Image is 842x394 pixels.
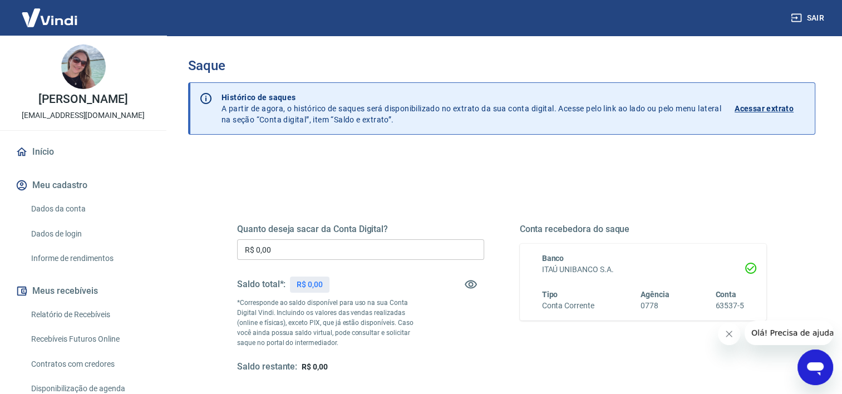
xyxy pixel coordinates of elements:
[789,8,829,28] button: Sair
[237,224,484,235] h5: Quanto deseja sacar da Conta Digital?
[27,198,153,220] a: Dados da conta
[745,321,833,345] iframe: Mensagem da empresa
[221,92,721,125] p: A partir de agora, o histórico de saques será disponibilizado no extrato da sua conta digital. Ac...
[13,279,153,303] button: Meus recebíveis
[13,1,86,35] img: Vindi
[237,361,297,373] h5: Saldo restante:
[61,45,106,89] img: 82dc78dc-686d-4c09-aacc-0b5a308ae78c.jpeg
[302,362,328,371] span: R$ 0,00
[237,279,285,290] h5: Saldo total*:
[27,247,153,270] a: Informe de rendimentos
[715,290,736,299] span: Conta
[7,8,93,17] span: Olá! Precisa de ajuda?
[221,92,721,103] p: Histórico de saques
[297,279,323,290] p: R$ 0,00
[27,353,153,376] a: Contratos com credores
[188,58,815,73] h3: Saque
[718,323,740,345] iframe: Fechar mensagem
[22,110,145,121] p: [EMAIL_ADDRESS][DOMAIN_NAME]
[27,303,153,326] a: Relatório de Recebíveis
[13,173,153,198] button: Meu cadastro
[13,140,153,164] a: Início
[542,290,558,299] span: Tipo
[641,300,669,312] h6: 0778
[542,254,564,263] span: Banco
[520,224,767,235] h5: Conta recebedora do saque
[715,300,744,312] h6: 63537-5
[542,300,594,312] h6: Conta Corrente
[27,328,153,351] a: Recebíveis Futuros Online
[641,290,669,299] span: Agência
[27,223,153,245] a: Dados de login
[38,93,127,105] p: [PERSON_NAME]
[735,103,794,114] p: Acessar extrato
[542,264,745,275] h6: ITAÚ UNIBANCO S.A.
[237,298,422,348] p: *Corresponde ao saldo disponível para uso na sua Conta Digital Vindi. Incluindo os valores das ve...
[735,92,806,125] a: Acessar extrato
[797,349,833,385] iframe: Botão para abrir a janela de mensagens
